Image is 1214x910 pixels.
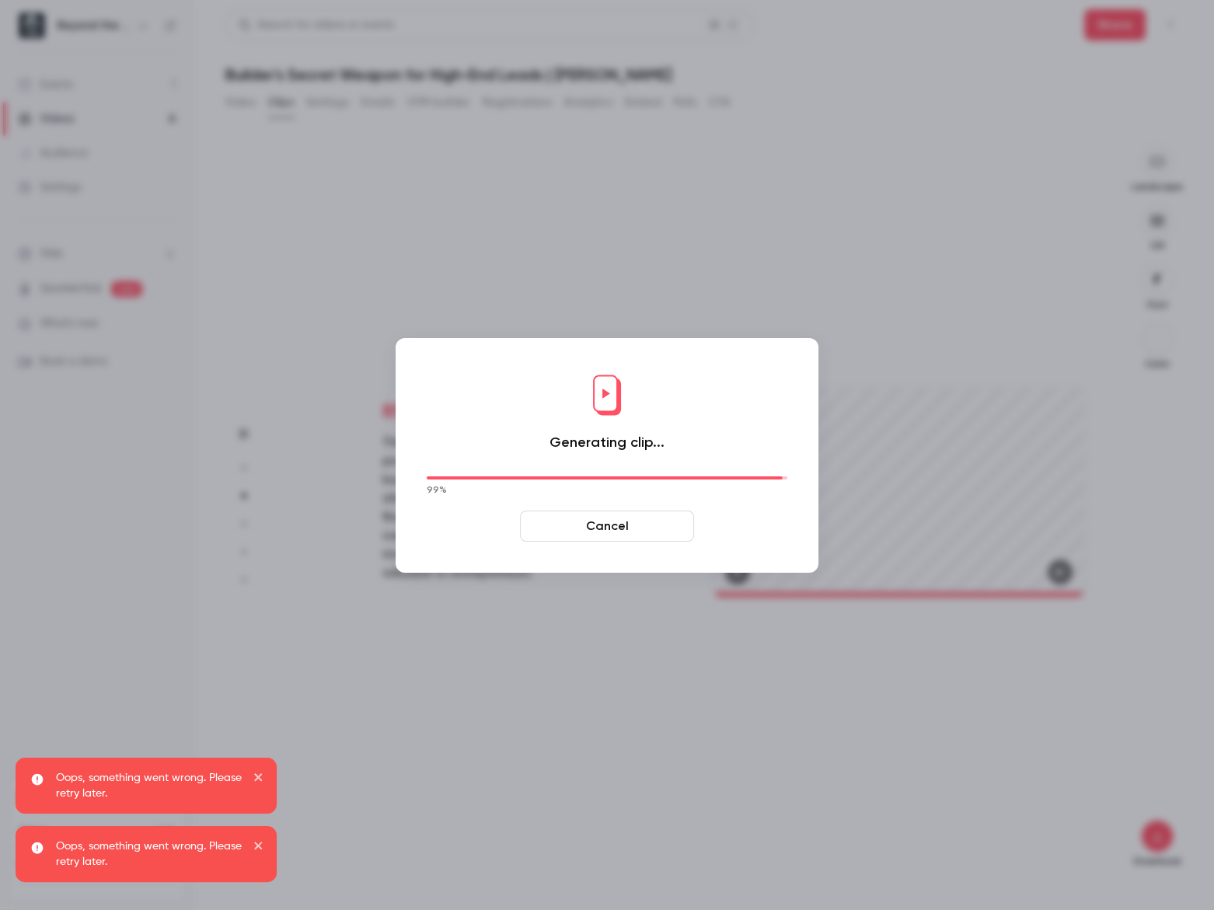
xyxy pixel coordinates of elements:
button: close [253,839,264,857]
h1: Generating clip... [549,433,665,452]
p: Oops, something went wrong. Please retry later. [56,770,242,801]
button: close [253,770,264,789]
p: Oops, something went wrong. Please retry later. [56,839,242,870]
label: 99 % [427,484,447,495]
button: Cancel [520,511,694,542]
